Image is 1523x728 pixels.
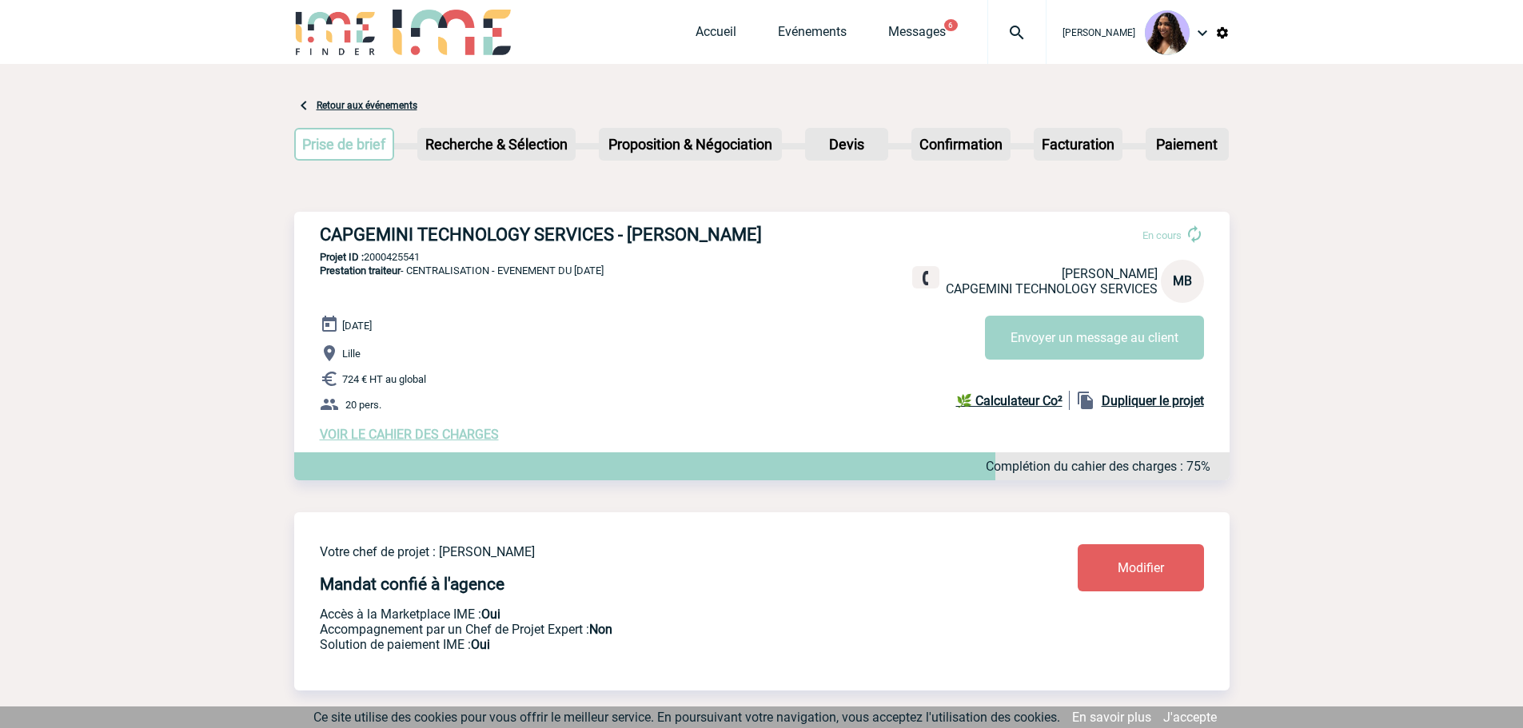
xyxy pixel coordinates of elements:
p: Prise de brief [296,129,393,159]
b: Non [589,622,612,637]
span: Prestation traiteur [320,265,401,276]
img: fixe.png [919,271,933,285]
p: Facturation [1035,129,1121,159]
a: En savoir plus [1072,710,1151,725]
a: Retour aux événements [317,100,417,111]
p: Accès à la Marketplace IME : [320,607,983,622]
span: 20 pers. [345,399,381,411]
span: CAPGEMINI TECHNOLOGY SERVICES [946,281,1158,296]
b: Dupliquer le projet [1102,393,1204,408]
a: 🌿 Calculateur Co² [956,391,1070,410]
p: Recherche & Sélection [419,129,574,159]
img: IME-Finder [294,10,377,55]
span: [DATE] [342,320,372,332]
a: Evénements [778,24,847,46]
p: Paiement [1147,129,1227,159]
h3: CAPGEMINI TECHNOLOGY SERVICES - [PERSON_NAME] [320,225,799,245]
span: [PERSON_NAME] [1063,27,1135,38]
a: Messages [888,24,946,46]
span: - CENTRALISATION - EVENEMENT DU [DATE] [320,265,604,276]
h4: Mandat confié à l'agence [320,575,504,594]
b: Projet ID : [320,251,364,263]
button: 6 [944,19,958,31]
b: Oui [481,607,500,622]
a: VOIR LE CAHIER DES CHARGES [320,427,499,442]
img: 131234-0.jpg [1145,10,1190,55]
p: Conformité aux process achat client, Prise en charge de la facturation, Mutualisation de plusieur... [320,637,983,652]
p: Confirmation [913,129,1009,159]
p: Devis [807,129,887,159]
img: file_copy-black-24dp.png [1076,391,1095,410]
p: 2000425541 [294,251,1230,263]
p: Votre chef de projet : [PERSON_NAME] [320,544,983,559]
a: J'accepte [1163,710,1217,725]
span: [PERSON_NAME] [1062,266,1158,281]
b: Oui [471,637,490,652]
a: Accueil [696,24,736,46]
span: En cours [1142,229,1182,241]
span: Lille [342,348,361,360]
span: Ce site utilise des cookies pour vous offrir le meilleur service. En poursuivant votre navigation... [313,710,1060,725]
span: 724 € HT au global [342,373,426,385]
span: Modifier [1118,560,1164,575]
p: Proposition & Négociation [600,129,780,159]
b: 🌿 Calculateur Co² [956,393,1063,408]
p: Prestation payante [320,622,983,637]
span: MB [1173,273,1192,288]
button: Envoyer un message au client [985,316,1204,360]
